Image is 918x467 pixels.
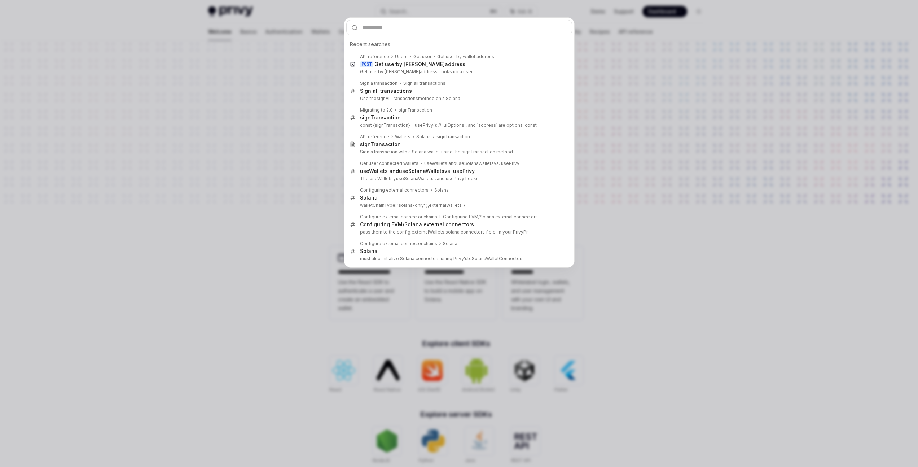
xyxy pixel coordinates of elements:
div: Get user address [374,61,465,67]
div: Migrating to 2.0 [360,107,393,113]
p: walletChainType: 'solana-only' }, : { [360,202,557,208]
div: API reference [360,134,389,140]
div: Configure external connector chains [360,241,437,246]
div: useWallets and vs. usePrivy [424,161,519,166]
div: Sign all transactions [403,80,445,86]
div: Configure external connector chains [360,214,437,220]
div: Solana [443,241,457,246]
b: signTransaction [399,107,432,113]
div: Configuring EVM/Solana external connectors [443,214,538,220]
p: must also initialize Solana connectors using Privy's [360,256,557,262]
div: Configuring EVM/Solana external connectors [360,221,474,228]
div: Solana [360,248,378,254]
p: Sign a transaction with a Solana wallet using the signTransaction method. [360,149,557,155]
div: Sign all transactions [360,88,412,94]
div: Get user by wallet address [437,54,494,60]
div: API reference [360,54,389,60]
b: by [PERSON_NAME] [378,69,420,74]
div: Get user connected wallets [360,161,418,166]
b: signTransaction [360,141,401,147]
p: The useWallets , useSolanaWallets , and usePrivy hooks [360,176,557,182]
p: const {signTransaction} = usePrivy(); // `uiOptions`, and `address` are optional const [360,122,557,128]
p: Get user address Looks up a user [360,69,557,75]
b: externalWallets [429,202,462,208]
b: by [PERSON_NAME] [396,61,445,67]
div: Users [395,54,408,60]
p: pass them to the config. .solana.connectors field. In your PrivyPr [360,229,557,235]
div: Configuring external connectors [360,187,429,193]
b: signAllTransactions [377,96,418,101]
b: externalWallets [412,229,444,235]
div: useWallets and vs. usePrivy [360,168,475,174]
div: Solana [416,134,431,140]
div: Sign a transaction [360,80,397,86]
p: Use the method on a Solana [360,96,557,101]
div: POST [360,61,373,67]
div: Wallets [395,134,410,140]
div: Solana [434,187,449,193]
div: Get user [413,54,431,60]
span: Recent searches [350,41,390,48]
div: signTransaction [436,134,470,140]
div: Solana [360,195,378,201]
b: useSolanaWallets [399,168,444,174]
b: useSolanaWallets [456,161,494,166]
b: toSolanaWalletConnectors [467,256,524,261]
b: signTransaction [360,114,401,121]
